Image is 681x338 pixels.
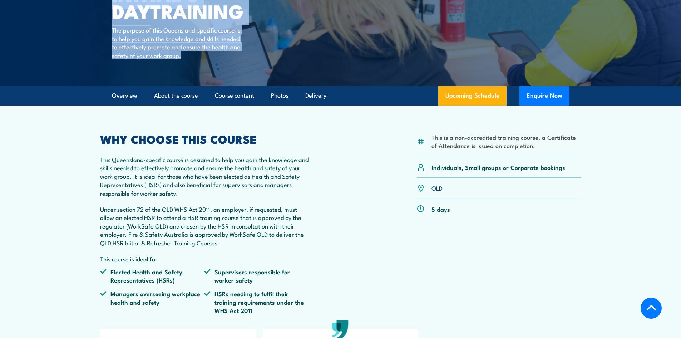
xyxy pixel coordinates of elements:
[154,86,198,105] a: About the course
[100,155,309,197] p: This Queensland-specific course is designed to help you gain the knowledge and skills needed to e...
[100,289,204,314] li: Managers overseeing workplace health and safety
[431,133,581,150] li: This is a non-accredited training course, a Certificate of Attendance is issued on completion.
[204,289,309,314] li: HSRs needing to fulfil their training requirements under the WHS Act 2011
[112,86,137,105] a: Overview
[100,255,309,263] p: This course is ideal for:
[431,163,565,171] p: Individuals, Small groups or Corporate bookings
[100,268,204,284] li: Elected Health and Safety Representatives (HSRs)
[100,205,309,247] p: Under section 72 of the QLD WHS Act 2011, an employer, if requested, must allow an elected HSR to...
[431,205,450,213] p: 5 days
[100,134,309,144] h2: WHY CHOOSE THIS COURSE
[112,26,242,59] p: The purpose of this Queensland-specific course is to help you gain the knowledge and skills neede...
[271,86,288,105] a: Photos
[431,183,443,192] a: QLD
[305,86,326,105] a: Delivery
[519,86,569,106] button: Enquire Now
[204,268,309,284] li: Supervisors responsible for worker safety
[215,86,254,105] a: Course content
[438,86,507,106] a: Upcoming Schedule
